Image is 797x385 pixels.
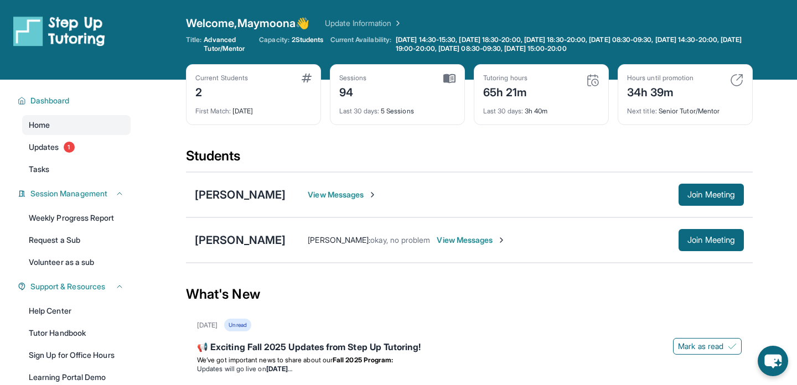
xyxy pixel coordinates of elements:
span: Join Meeting [687,191,735,198]
a: Volunteer as a sub [22,252,131,272]
span: Last 30 days : [339,107,379,115]
span: View Messages [308,189,377,200]
img: Chevron-Right [368,190,377,199]
img: card [586,74,599,87]
img: card [730,74,743,87]
div: Hours until promotion [627,74,694,82]
span: First Match : [195,107,231,115]
span: Capacity: [259,35,289,44]
img: card [302,74,312,82]
a: Updates1 [22,137,131,157]
div: 94 [339,82,367,100]
img: card [443,74,456,84]
span: Tasks [29,164,49,175]
span: Join Meeting [687,237,735,243]
span: Dashboard [30,95,70,106]
span: [DATE] 14:30-15:30, [DATE] 18:30-20:00, [DATE] 18:30-20:00, [DATE] 08:30-09:30, [DATE] 14:30-20:0... [396,35,751,53]
span: We’ve got important news to share about our [197,356,333,364]
span: Advanced Tutor/Mentor [204,35,252,53]
div: 5 Sessions [339,100,456,116]
strong: Fall 2025 Program: [333,356,393,364]
span: Welcome, Maymoona 👋 [186,15,309,31]
div: Students [186,147,753,171]
div: 34h 39m [627,82,694,100]
span: Last 30 days : [483,107,523,115]
span: Home [29,119,50,131]
a: Sign Up for Office Hours [22,345,131,365]
button: Join Meeting [679,184,744,206]
a: Update Information [325,18,402,29]
a: Request a Sub [22,230,131,250]
div: 65h 21m [483,82,527,100]
span: Support & Resources [30,281,105,292]
a: Help Center [22,301,131,321]
span: Current Availability: [330,35,391,53]
button: Dashboard [26,95,124,106]
div: [DATE] [197,321,218,330]
span: Mark as read [678,341,723,352]
a: Tutor Handbook [22,323,131,343]
div: 3h 40m [483,100,599,116]
div: Tutoring hours [483,74,527,82]
button: Mark as read [673,338,742,355]
span: Title: [186,35,201,53]
span: Next title : [627,107,657,115]
span: okay, no problem [370,235,430,244]
a: Tasks [22,159,131,179]
button: Session Management [26,188,124,199]
span: Session Management [30,188,107,199]
span: [PERSON_NAME] : [308,235,370,244]
div: Current Students [195,74,248,82]
a: [DATE] 14:30-15:30, [DATE] 18:30-20:00, [DATE] 18:30-20:00, [DATE] 08:30-09:30, [DATE] 14:30-20:0... [394,35,753,53]
img: Mark as read [728,342,737,351]
div: Sessions [339,74,367,82]
div: 📢 Exciting Fall 2025 Updates from Step Up Tutoring! [197,340,742,356]
img: Chevron-Right [497,236,506,244]
button: Support & Resources [26,281,124,292]
button: Join Meeting [679,229,744,251]
div: [PERSON_NAME] [195,187,286,202]
span: Updates [29,142,59,153]
div: [PERSON_NAME] [195,232,286,248]
img: Chevron Right [391,18,402,29]
div: [DATE] [195,100,312,116]
span: 1 [64,142,75,153]
img: logo [13,15,105,46]
span: View Messages [437,235,506,246]
div: Senior Tutor/Mentor [627,100,743,116]
a: Home [22,115,131,135]
div: What's New [186,270,753,319]
div: Unread [224,319,251,331]
strong: [DATE] [266,365,292,373]
button: chat-button [758,346,788,376]
a: Weekly Progress Report [22,208,131,228]
span: 2 Students [292,35,324,44]
div: 2 [195,82,248,100]
li: Updates will go live on [197,365,742,373]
